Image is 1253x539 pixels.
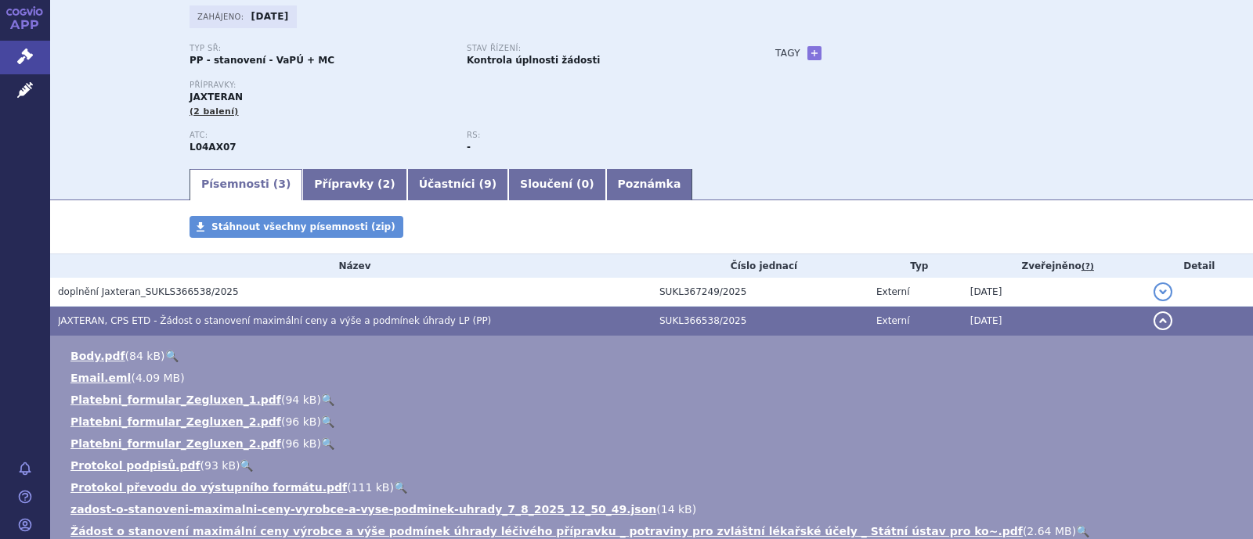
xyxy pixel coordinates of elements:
a: 🔍 [1076,525,1089,537]
a: Platebni_formular_Zegluxen_2.pdf [70,437,281,450]
h3: Tagy [775,44,800,63]
a: Platebni_formular_Zegluxen_1.pdf [70,393,281,406]
li: ( ) [70,523,1237,539]
span: 4.09 MB [135,372,180,384]
span: (2 balení) [190,106,239,117]
li: ( ) [70,392,1237,408]
strong: Kontrola úplnosti žádosti [467,55,600,66]
a: 🔍 [240,459,253,472]
a: Body.pdf [70,350,125,362]
span: doplnění Jaxteran_SUKLS366538/2025 [58,286,239,297]
a: zadost-o-stanoveni-maximalni-ceny-vyrobce-a-vyse-podminek-uhrady_7_8_2025_12_50_49.json [70,503,656,516]
span: 0 [581,178,589,190]
a: Účastníci (9) [407,169,508,200]
p: Přípravky: [190,81,744,90]
th: Zveřejněno [962,254,1146,278]
a: Platebni_formular_Zegluxen_2.pdf [70,415,281,428]
a: Email.eml [70,372,131,384]
strong: DIMETHYL-FUMARÁT [190,142,237,153]
a: Žádost o stanovení maximální ceny výrobce a výše podmínek úhrady léčivého přípravku _ potraviny p... [70,525,1023,537]
button: detail [1154,282,1172,301]
li: ( ) [70,414,1237,429]
p: RS: [467,131,728,140]
th: Název [50,254,652,278]
p: ATC: [190,131,451,140]
li: ( ) [70,370,1237,386]
a: Poznámka [606,169,693,200]
a: 🔍 [321,437,334,450]
span: Externí [876,315,909,326]
p: Typ SŘ: [190,44,451,53]
th: Detail [1146,254,1253,278]
span: 96 kB [285,437,316,450]
a: Přípravky (2) [302,169,406,200]
span: Stáhnout všechny písemnosti (zip) [211,221,395,232]
span: 84 kB [129,350,161,362]
span: 14 kB [661,503,692,516]
span: 93 kB [204,459,236,472]
a: 🔍 [394,481,407,494]
a: Stáhnout všechny písemnosti (zip) [190,216,403,238]
li: ( ) [70,501,1237,517]
li: ( ) [70,436,1237,451]
p: Stav řízení: [467,44,728,53]
a: Protokol převodu do výstupního formátu.pdf [70,481,347,494]
td: [DATE] [962,278,1146,307]
span: 2 [383,178,391,190]
th: Typ [868,254,962,278]
span: 96 kB [285,415,316,428]
span: Zahájeno: [197,10,247,23]
td: SUKL366538/2025 [652,307,868,336]
span: 2.64 MB [1027,525,1071,537]
strong: - [467,142,471,153]
a: 🔍 [321,393,334,406]
td: SUKL367249/2025 [652,278,868,307]
a: Písemnosti (3) [190,169,302,200]
li: ( ) [70,348,1237,364]
a: + [807,46,821,60]
a: Sloučení (0) [508,169,605,200]
a: Protokol podpisů.pdf [70,459,200,472]
span: Externí [876,286,909,297]
strong: [DATE] [251,11,289,22]
abbr: (?) [1081,261,1094,272]
span: 111 kB [352,481,390,494]
button: detail [1154,311,1172,330]
th: Číslo jednací [652,254,868,278]
span: 9 [484,178,492,190]
a: 🔍 [165,350,179,362]
li: ( ) [70,458,1237,473]
span: JAXTERAN, CPS ETD - Žádost o stanovení maximální ceny a výše a podmínek úhrady LP (PP) [58,315,491,326]
span: 3 [278,178,286,190]
td: [DATE] [962,307,1146,336]
span: 94 kB [285,393,316,406]
span: JAXTERAN [190,92,243,102]
strong: PP - stanovení - VaPÚ + MC [190,55,334,66]
a: 🔍 [321,415,334,428]
li: ( ) [70,480,1237,495]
